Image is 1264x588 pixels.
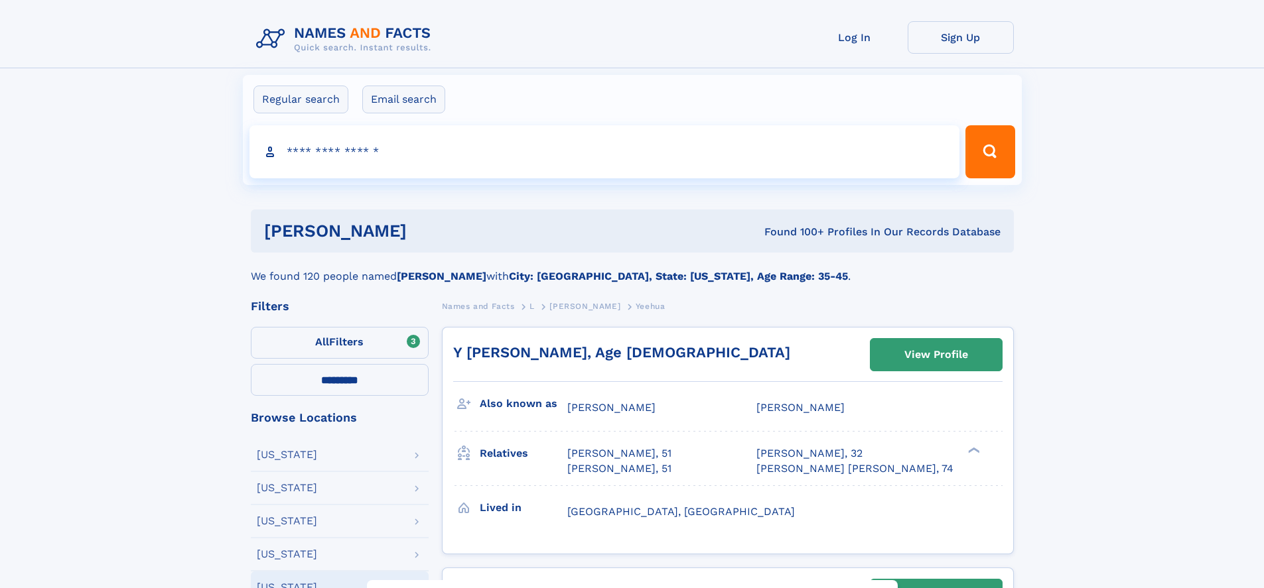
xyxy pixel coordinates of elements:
[251,253,1014,284] div: We found 120 people named with .
[756,401,845,414] span: [PERSON_NAME]
[251,21,442,57] img: Logo Names and Facts
[257,516,317,526] div: [US_STATE]
[904,339,968,370] div: View Profile
[509,270,848,282] b: City: [GEOGRAPHIC_DATA], State: [US_STATE], Age Range: 35-45
[257,449,317,460] div: [US_STATE]
[251,327,429,359] label: Filters
[315,335,329,348] span: All
[480,497,567,519] h3: Lived in
[549,302,620,311] span: [PERSON_NAME]
[397,270,486,282] b: [PERSON_NAME]
[362,86,445,113] label: Email search
[567,461,671,476] a: [PERSON_NAME], 51
[442,298,515,314] a: Names and Facts
[480,442,567,465] h3: Relatives
[567,401,656,414] span: [PERSON_NAME]
[453,344,790,361] a: Y [PERSON_NAME], Age [DEMOGRAPHIC_DATA]
[253,86,348,113] label: Regular search
[636,302,666,311] span: Yeehua
[251,412,429,424] div: Browse Locations
[567,446,671,461] a: [PERSON_NAME], 51
[257,549,317,559] div: [US_STATE]
[871,339,1002,371] a: View Profile
[965,125,1015,178] button: Search Button
[965,446,981,455] div: ❯
[756,461,953,476] a: [PERSON_NAME] [PERSON_NAME], 74
[257,483,317,493] div: [US_STATE]
[549,298,620,314] a: [PERSON_NAME]
[249,125,960,178] input: search input
[567,505,795,518] span: [GEOGRAPHIC_DATA], [GEOGRAPHIC_DATA]
[251,300,429,312] div: Filters
[529,302,535,311] span: L
[264,223,586,239] h1: [PERSON_NAME]
[480,392,567,415] h3: Also known as
[908,21,1014,54] a: Sign Up
[756,446,863,461] a: [PERSON_NAME], 32
[529,298,535,314] a: L
[802,21,908,54] a: Log In
[585,225,1001,239] div: Found 100+ Profiles In Our Records Database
